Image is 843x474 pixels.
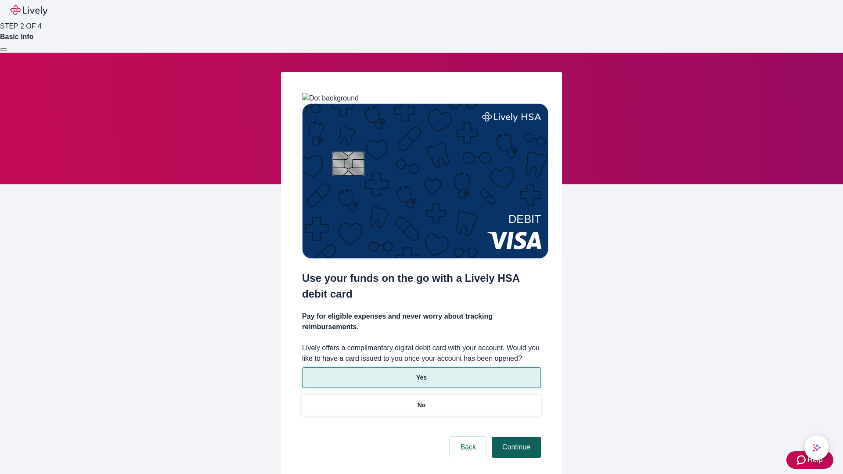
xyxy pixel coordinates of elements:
label: Lively offers a complimentary digital debit card with your account. Would you like to have a card... [302,343,541,364]
button: Back [450,437,486,458]
span: Help [807,455,823,465]
img: Lively [11,5,47,16]
p: Yes [416,373,427,382]
button: Zendesk support iconHelp [786,451,833,469]
button: No [302,395,541,416]
svg: Zendesk support icon [797,455,807,465]
img: Dot background [302,93,359,104]
button: Yes [302,367,541,388]
h2: Use your funds on the go with a Lively HSA debit card [302,270,541,302]
p: No [418,401,426,410]
svg: Lively AI Assistant [812,443,821,452]
button: Continue [492,437,541,458]
button: chat [804,435,829,460]
img: Debit card [302,104,548,259]
h4: Pay for eligible expenses and never worry about tracking reimbursements. [302,311,541,332]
